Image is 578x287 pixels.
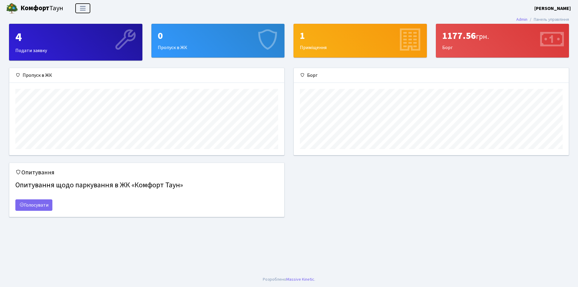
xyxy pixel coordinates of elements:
div: 1 [300,30,421,42]
a: Розроблено [263,276,286,282]
div: . [263,276,315,283]
div: Борг [436,24,569,57]
h4: Опитування щодо паркування в ЖК «Комфорт Таун» [15,179,278,192]
div: 1177.56 [442,30,563,42]
a: Massive Kinetic [286,276,314,282]
div: Пропуск в ЖК [9,68,284,83]
div: 4 [15,30,136,45]
button: Переключити навігацію [75,3,90,13]
span: Таун [20,3,63,14]
a: 0Пропуск в ЖК [151,24,285,58]
a: Admin [516,16,527,23]
a: 1Приміщення [294,24,427,58]
div: Приміщення [294,24,427,57]
nav: breadcrumb [507,13,578,26]
b: Комфорт [20,3,49,13]
div: Пропуск в ЖК [152,24,284,57]
a: Голосувати [15,199,52,211]
div: Борг [294,68,569,83]
span: грн. [476,31,489,42]
div: 0 [158,30,278,42]
h5: Опитування [15,169,278,176]
img: logo.png [6,2,18,14]
li: Панель управління [527,16,569,23]
a: 4Подати заявку [9,24,142,61]
a: [PERSON_NAME] [534,5,571,12]
div: Подати заявку [9,24,142,60]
